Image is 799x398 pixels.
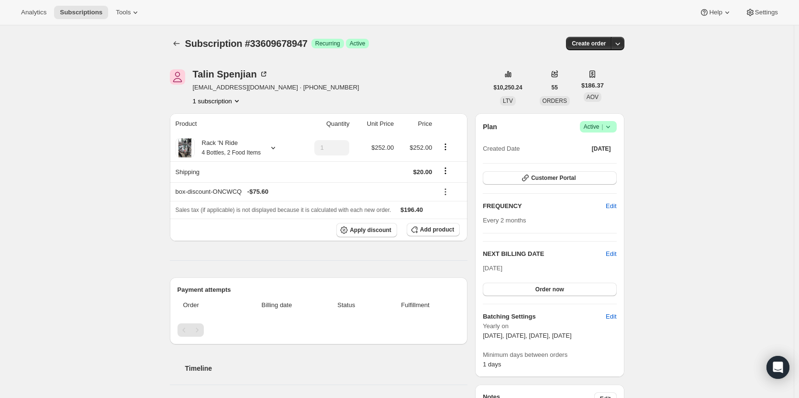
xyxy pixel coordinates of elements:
[21,9,46,16] span: Analytics
[413,168,432,176] span: $20.00
[586,142,617,155] button: [DATE]
[185,364,468,373] h2: Timeline
[483,217,526,224] span: Every 2 months
[488,81,528,94] button: $10,250.24
[336,223,397,237] button: Apply discount
[322,300,371,310] span: Status
[400,206,423,213] span: $196.40
[410,144,432,151] span: $252.00
[397,113,435,134] th: Price
[185,38,308,49] span: Subscription #33609678947
[600,199,622,214] button: Edit
[178,295,235,316] th: Order
[60,9,102,16] span: Subscriptions
[202,149,261,156] small: 4 Bottles, 2 Food Items
[438,142,453,152] button: Product actions
[483,144,520,154] span: Created Date
[420,226,454,233] span: Add product
[178,285,460,295] h2: Payment attempts
[606,249,616,259] button: Edit
[581,81,604,90] span: $186.37
[237,300,316,310] span: Billing date
[195,138,261,157] div: Rack 'N Ride
[297,113,352,134] th: Quantity
[193,96,242,106] button: Product actions
[483,283,616,296] button: Order now
[494,84,522,91] span: $10,250.24
[552,84,558,91] span: 55
[483,321,616,331] span: Yearly on
[483,350,616,360] span: Minimum days between orders
[170,37,183,50] button: Subscriptions
[531,174,576,182] span: Customer Portal
[54,6,108,19] button: Subscriptions
[584,122,613,132] span: Active
[600,309,622,324] button: Edit
[535,286,564,293] span: Order now
[178,323,460,337] nav: Pagination
[503,98,513,104] span: LTV
[592,145,611,153] span: [DATE]
[740,6,784,19] button: Settings
[566,37,611,50] button: Create order
[247,187,268,197] span: - $75.60
[116,9,131,16] span: Tools
[315,40,340,47] span: Recurring
[170,69,185,85] span: Talin Spenjian
[483,249,606,259] h2: NEXT BILLING DATE
[483,171,616,185] button: Customer Portal
[170,161,298,182] th: Shipping
[601,123,603,131] span: |
[709,9,722,16] span: Help
[694,6,737,19] button: Help
[606,312,616,321] span: Edit
[350,40,366,47] span: Active
[176,207,391,213] span: Sales tax (if applicable) is not displayed because it is calculated with each new order.
[546,81,564,94] button: 55
[483,312,606,321] h6: Batching Settings
[438,166,453,176] button: Shipping actions
[352,113,397,134] th: Unit Price
[15,6,52,19] button: Analytics
[193,69,268,79] div: Talin Spenjian
[755,9,778,16] span: Settings
[587,94,599,100] span: AOV
[483,361,501,368] span: 1 days
[483,265,502,272] span: [DATE]
[407,223,460,236] button: Add product
[377,300,454,310] span: Fulfillment
[176,187,433,197] div: box-discount-ONCWCQ
[572,40,606,47] span: Create order
[606,201,616,211] span: Edit
[350,226,391,234] span: Apply discount
[170,113,298,134] th: Product
[483,332,571,339] span: [DATE], [DATE], [DATE], [DATE]
[483,122,497,132] h2: Plan
[193,83,359,92] span: [EMAIL_ADDRESS][DOMAIN_NAME] · [PHONE_NUMBER]
[483,201,606,211] h2: FREQUENCY
[371,144,394,151] span: $252.00
[543,98,567,104] span: ORDERS
[110,6,146,19] button: Tools
[766,356,789,379] div: Open Intercom Messenger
